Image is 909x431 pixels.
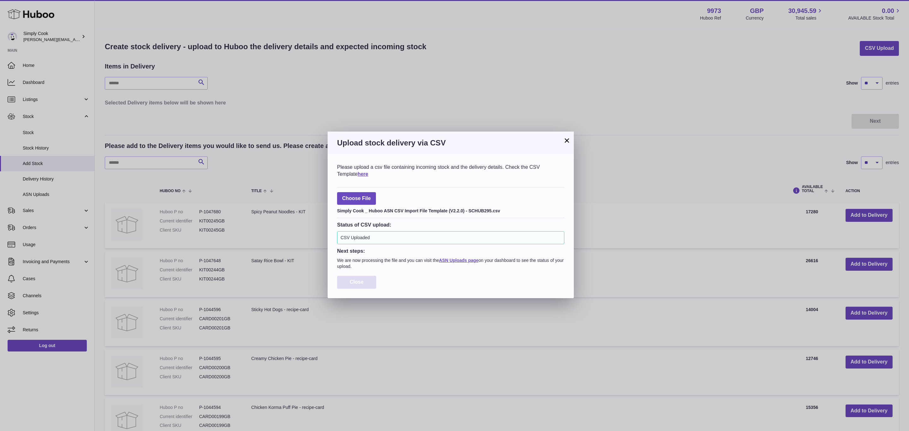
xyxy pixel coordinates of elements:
[358,171,368,177] a: here
[337,231,564,244] div: CSV Uploaded
[337,138,564,148] h3: Upload stock delivery via CSV
[337,247,564,254] h3: Next steps:
[439,258,478,263] a: ASN Uploads page
[337,164,564,177] div: Please upload a csv file containing incoming stock and the delivery details. Check the CSV Template
[563,137,571,144] button: ×
[337,192,376,205] span: Choose File
[337,206,564,214] div: Simply Cook _ Huboo ASN CSV Import File Template (V2.2.0) - SCHUB295.csv
[337,221,564,228] h3: Status of CSV upload:
[350,279,364,285] span: Close
[337,276,376,289] button: Close
[337,257,564,269] p: We are now processing the file and you can visit the on your dashboard to see the status of your ...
